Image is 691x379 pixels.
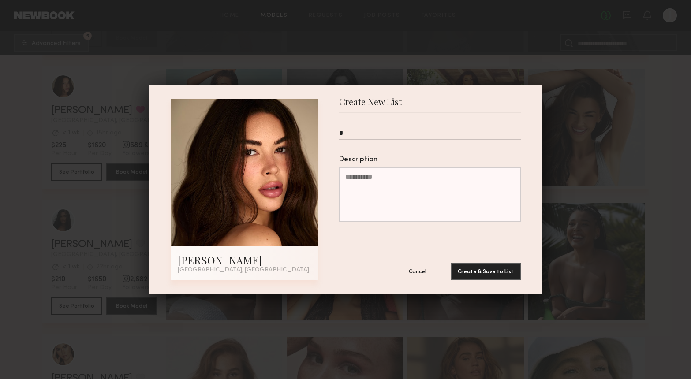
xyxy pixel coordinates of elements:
div: [PERSON_NAME] [178,253,311,267]
span: Create New List [339,99,402,112]
textarea: Description [339,167,521,222]
div: Description [339,156,521,163]
div: [GEOGRAPHIC_DATA], [GEOGRAPHIC_DATA] [178,267,311,273]
button: Cancel [391,263,444,280]
button: Create & Save to List [451,263,521,280]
